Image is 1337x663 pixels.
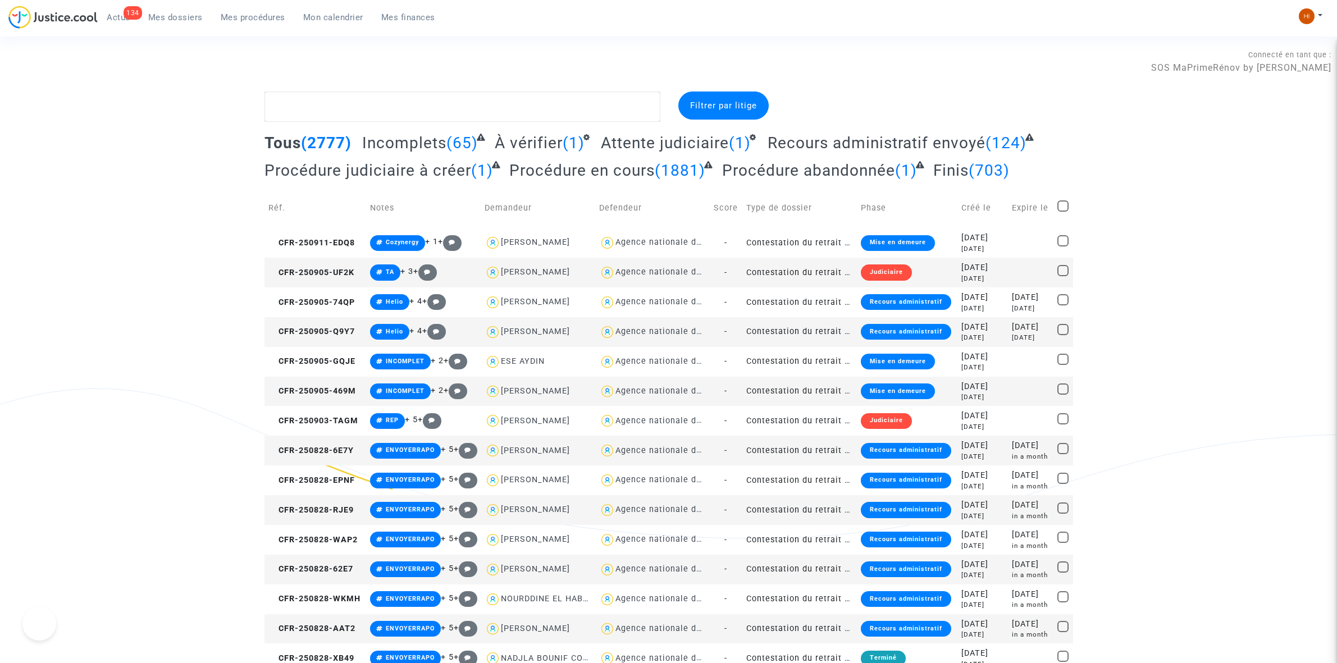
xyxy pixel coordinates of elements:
[768,134,985,152] span: Recours administratif envoyé
[485,442,501,459] img: icon-user.svg
[481,188,595,228] td: Demandeur
[212,9,294,26] a: Mes procédures
[615,475,739,484] div: Agence nationale de l'habitat
[742,287,857,317] td: Contestation du retrait de [PERSON_NAME] par l'ANAH (mandataire)
[441,623,454,633] span: + 5
[961,351,1005,363] div: [DATE]
[961,333,1005,342] div: [DATE]
[454,474,478,484] span: +
[438,237,462,246] span: +
[268,386,356,396] span: CFR-250905-469M
[742,465,857,495] td: Contestation du retrait de [PERSON_NAME] par l'ANAH (mandataire)
[501,267,570,277] div: [PERSON_NAME]
[861,383,935,399] div: Mise en demeure
[501,327,570,336] div: [PERSON_NAME]
[599,324,615,340] img: icon-user.svg
[431,356,444,365] span: + 2
[441,504,454,514] span: + 5
[857,188,957,228] td: Phase
[485,502,501,518] img: icon-user.svg
[961,570,1005,580] div: [DATE]
[501,505,570,514] div: [PERSON_NAME]
[1012,529,1049,541] div: [DATE]
[742,555,857,584] td: Contestation du retrait de [PERSON_NAME] par l'ANAH (mandataire)
[724,475,727,485] span: -
[615,297,739,307] div: Agence nationale de l'habitat
[742,347,857,377] td: Contestation du retrait de [PERSON_NAME] par l'ANAH (mandataire)
[366,188,481,228] td: Notes
[501,534,570,544] div: [PERSON_NAME]
[268,624,355,633] span: CFR-250828-AAT2
[303,12,363,22] span: Mon calendrier
[386,446,435,454] span: ENVOYERRAPO
[961,618,1005,630] div: [DATE]
[724,624,727,633] span: -
[615,356,739,366] div: Agence nationale de l'habitat
[861,264,912,280] div: Judiciaire
[742,436,857,465] td: Contestation du retrait de [PERSON_NAME] par l'ANAH (mandataire)
[724,298,727,307] span: -
[599,502,615,518] img: icon-user.svg
[454,564,478,573] span: +
[268,446,354,455] span: CFR-250828-6E7Y
[724,356,727,366] span: -
[413,267,437,276] span: +
[485,235,501,251] img: icon-user.svg
[501,475,570,484] div: [PERSON_NAME]
[724,386,727,396] span: -
[485,264,501,281] img: icon-user.svg
[381,12,435,22] span: Mes finances
[372,9,444,26] a: Mes finances
[615,534,739,544] div: Agence nationale de l'habitat
[409,326,422,336] span: + 4
[441,445,454,454] span: + 5
[710,188,742,228] td: Score
[615,594,739,603] div: Agence nationale de l'habitat
[268,298,355,307] span: CFR-250905-74QP
[601,134,729,152] span: Attente judiciaire
[1012,588,1049,601] div: [DATE]
[268,416,358,426] span: CFR-250903-TAGM
[268,564,353,574] span: CFR-250828-62E7
[454,534,478,543] span: +
[961,321,1005,333] div: [DATE]
[386,654,435,661] span: ENVOYERRAPO
[386,239,419,246] span: Cozynergy
[1012,452,1049,461] div: in a month
[107,12,130,22] span: Actus
[861,532,951,547] div: Recours administratif
[615,237,739,247] div: Agence nationale de l'habitat
[1012,291,1049,304] div: [DATE]
[485,383,501,400] img: icon-user.svg
[861,294,951,310] div: Recours administratif
[485,532,501,548] img: icon-user.svg
[615,624,739,633] div: Agence nationale de l'habitat
[742,406,857,436] td: Contestation du retrait de [PERSON_NAME] par l'ANAH (mandataire)
[599,621,615,637] img: icon-user.svg
[1012,469,1049,482] div: [DATE]
[724,535,727,545] span: -
[1012,618,1049,630] div: [DATE]
[724,564,727,574] span: -
[599,264,615,281] img: icon-user.svg
[509,161,655,180] span: Procédure en cours
[501,624,570,633] div: [PERSON_NAME]
[268,356,355,366] span: CFR-250905-GQJE
[1012,630,1049,639] div: in a month
[969,161,1010,180] span: (703)
[1012,541,1049,551] div: in a month
[454,652,478,662] span: +
[444,386,468,395] span: +
[961,381,1005,393] div: [DATE]
[961,304,1005,313] div: [DATE]
[409,296,422,306] span: + 4
[386,595,435,602] span: ENVOYERRAPO
[386,358,425,365] span: INCOMPLET
[615,267,739,277] div: Agence nationale de l'habitat
[961,469,1005,482] div: [DATE]
[454,504,478,514] span: +
[495,134,563,152] span: À vérifier
[861,473,951,488] div: Recours administratif
[655,161,705,180] span: (1881)
[599,591,615,607] img: icon-user.svg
